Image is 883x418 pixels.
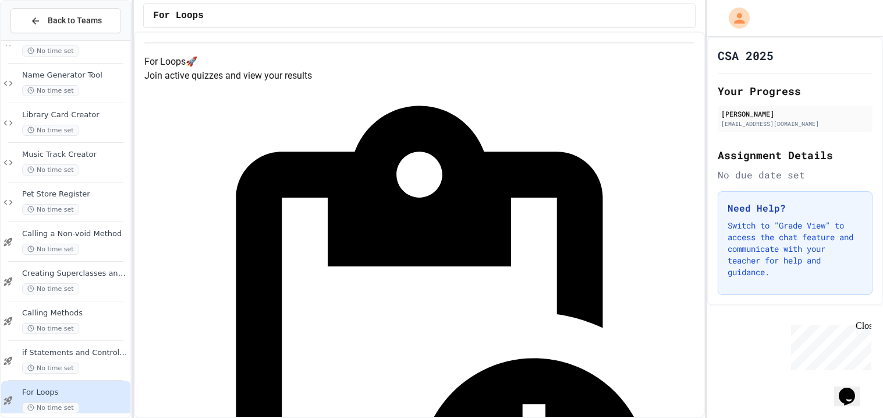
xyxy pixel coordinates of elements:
[718,147,873,163] h2: Assignment Details
[22,388,128,398] span: For Loops
[22,402,79,413] span: No time set
[22,189,128,199] span: Pet Store Register
[717,5,753,31] div: My Account
[144,55,694,69] h4: For Loops 🚀
[721,120,869,128] div: [EMAIL_ADDRESS][DOMAIN_NAME]
[22,323,79,334] span: No time set
[22,45,79,57] span: No time set
[721,108,869,119] div: [PERSON_NAME]
[22,71,128,80] span: Name Generator Tool
[718,47,774,64] h1: CSA 2025
[718,168,873,182] div: No due date set
[718,83,873,99] h2: Your Progress
[153,9,203,23] span: For Loops
[48,15,102,27] span: Back to Teams
[22,110,128,120] span: Library Card Creator
[728,201,863,215] h3: Need Help?
[144,69,694,83] p: Join active quizzes and view your results
[22,125,79,136] span: No time set
[22,204,79,215] span: No time set
[22,150,128,160] span: Music Track Creator
[22,164,79,175] span: No time set
[728,220,863,278] p: Switch to "Grade View" to access the chat feature and communicate with your teacher for help and ...
[22,244,79,255] span: No time set
[5,5,80,74] div: Chat with us now!Close
[786,321,871,370] iframe: chat widget
[22,308,128,318] span: Calling Methods
[22,85,79,96] span: No time set
[22,348,128,358] span: if Statements and Control Flow
[22,363,79,374] span: No time set
[10,8,121,33] button: Back to Teams
[22,283,79,294] span: No time set
[22,269,128,279] span: Creating Superclasses and Subclasses
[834,371,871,406] iframe: chat widget
[22,229,128,239] span: Calling a Non-void Method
